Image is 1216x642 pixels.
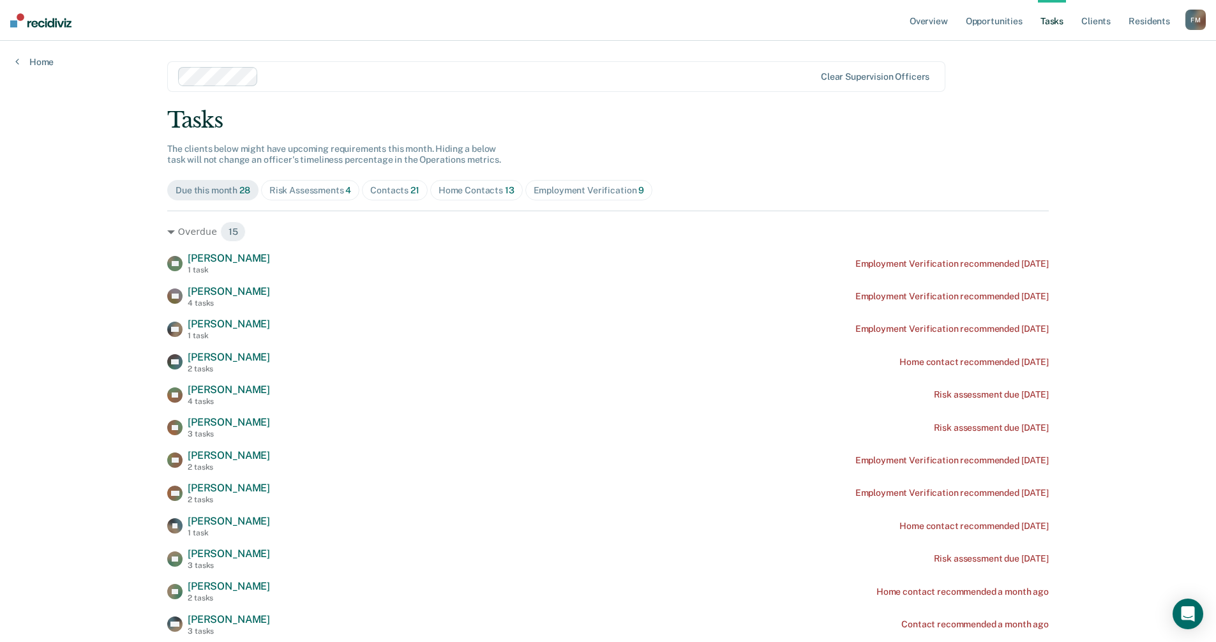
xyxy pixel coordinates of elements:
[899,521,1049,532] div: Home contact recommended [DATE]
[345,185,351,195] span: 4
[899,357,1049,368] div: Home contact recommended [DATE]
[505,185,514,195] span: 13
[269,185,352,196] div: Risk Assessments
[188,463,270,472] div: 2 tasks
[188,331,270,340] div: 1 task
[188,384,270,396] span: [PERSON_NAME]
[188,397,270,406] div: 4 tasks
[220,221,246,242] span: 15
[188,299,270,308] div: 4 tasks
[188,613,270,625] span: [PERSON_NAME]
[188,495,270,504] div: 2 tasks
[855,258,1049,269] div: Employment Verification recommended [DATE]
[855,291,1049,302] div: Employment Verification recommended [DATE]
[439,185,514,196] div: Home Contacts
[167,221,1049,242] div: Overdue 15
[167,107,1049,133] div: Tasks
[370,185,419,196] div: Contacts
[855,324,1049,334] div: Employment Verification recommended [DATE]
[188,593,270,602] div: 2 tasks
[410,185,419,195] span: 21
[188,265,270,274] div: 1 task
[188,416,270,428] span: [PERSON_NAME]
[1185,10,1206,30] div: F M
[855,488,1049,498] div: Employment Verification recommended [DATE]
[176,185,250,196] div: Due this month
[188,318,270,330] span: [PERSON_NAME]
[638,185,644,195] span: 9
[188,548,270,560] span: [PERSON_NAME]
[188,580,270,592] span: [PERSON_NAME]
[534,185,645,196] div: Employment Verification
[188,627,270,636] div: 3 tasks
[188,528,270,537] div: 1 task
[188,429,270,438] div: 3 tasks
[1185,10,1206,30] button: FM
[188,351,270,363] span: [PERSON_NAME]
[15,56,54,68] a: Home
[188,561,270,570] div: 3 tasks
[188,515,270,527] span: [PERSON_NAME]
[934,389,1049,400] div: Risk assessment due [DATE]
[188,364,270,373] div: 2 tasks
[188,252,270,264] span: [PERSON_NAME]
[188,482,270,494] span: [PERSON_NAME]
[239,185,250,195] span: 28
[934,553,1049,564] div: Risk assessment due [DATE]
[934,422,1049,433] div: Risk assessment due [DATE]
[188,449,270,461] span: [PERSON_NAME]
[901,619,1049,630] div: Contact recommended a month ago
[1173,599,1203,629] div: Open Intercom Messenger
[188,285,270,297] span: [PERSON_NAME]
[876,586,1049,597] div: Home contact recommended a month ago
[167,144,501,165] span: The clients below might have upcoming requirements this month. Hiding a below task will not chang...
[855,455,1049,466] div: Employment Verification recommended [DATE]
[821,71,929,82] div: Clear supervision officers
[10,13,71,27] img: Recidiviz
